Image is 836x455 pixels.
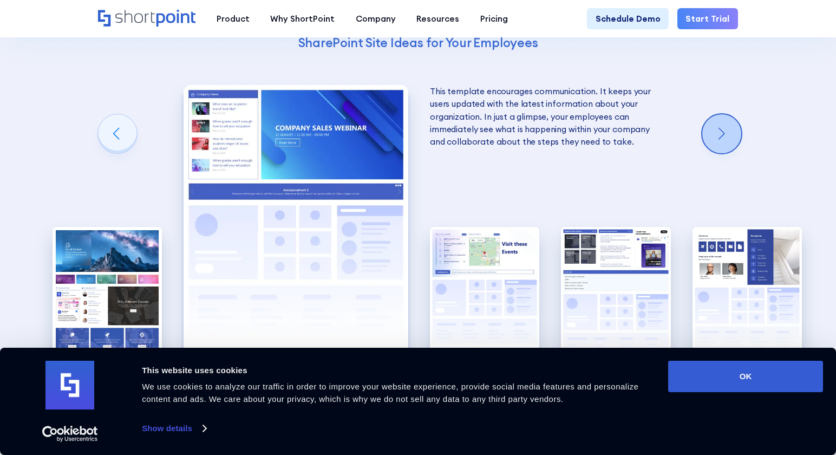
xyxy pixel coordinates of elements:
[356,12,396,25] div: Company
[184,85,408,361] div: 2 / 5
[53,227,162,361] img: Best SharePoint Intranet Site Designs
[260,8,345,29] a: Why ShortPoint
[693,227,802,361] img: HR SharePoint site example for documents
[142,364,644,377] div: This website uses cookies
[183,35,654,51] h4: SharePoint Site Ideas for Your Employees
[430,85,655,148] p: This template encourages communication. It keeps your users updated with the latest information a...
[217,12,250,25] div: Product
[53,227,162,361] div: 1 / 5
[142,420,206,437] a: Show details
[142,382,638,404] span: We use cookies to analyze our traffic in order to improve your website experience, provide social...
[470,8,519,29] a: Pricing
[702,114,741,153] div: Next slide
[206,8,260,29] a: Product
[270,12,335,25] div: Why ShortPoint
[693,227,802,361] div: 5 / 5
[430,227,539,361] div: 3 / 5
[668,361,823,392] button: OK
[416,12,459,25] div: Resources
[184,85,408,361] img: HR SharePoint site example for Homepage
[345,8,406,29] a: Company
[45,361,94,409] img: logo
[23,426,117,442] a: Usercentrics Cookiebot - opens in a new window
[587,8,669,29] a: Schedule Demo
[406,8,470,29] a: Resources
[641,329,836,455] iframe: Chat Widget
[430,227,539,361] img: Internal SharePoint site example for company policy
[561,227,670,361] img: SharePoint Communication site example for news
[677,8,738,29] a: Start Trial
[561,227,670,361] div: 4 / 5
[98,10,195,28] a: Home
[480,12,508,25] div: Pricing
[98,114,137,153] div: Previous slide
